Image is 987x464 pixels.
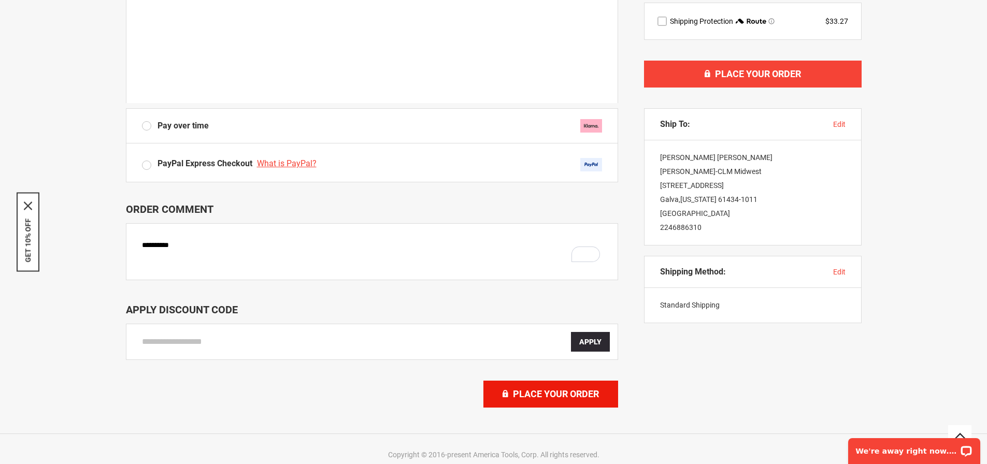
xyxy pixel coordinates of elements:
[644,61,862,88] button: Place Your Order
[660,267,726,277] span: Shipping Method:
[571,332,610,352] button: Apply
[841,431,987,464] iframe: LiveChat chat widget
[833,268,846,276] span: edit
[24,202,32,210] button: Close
[513,388,599,399] span: Place Your Order
[680,195,717,204] span: [US_STATE]
[833,267,846,277] button: edit
[768,18,775,24] span: Learn more
[24,202,32,210] svg: close icon
[833,119,846,129] button: edit
[126,203,618,215] p: Order Comment
[645,140,861,245] div: [PERSON_NAME] [PERSON_NAME] [PERSON_NAME]-CLM Midwest [STREET_ADDRESS] Galva , 61434-1011 [GEOGRA...
[660,119,690,129] span: Ship To:
[825,16,848,26] div: $33.27
[715,68,801,79] span: Place Your Order
[126,223,618,280] textarea: To enrich screen reader interactions, please activate Accessibility in Grammarly extension settings
[257,158,317,168] span: What is PayPal?
[158,158,252,168] span: PayPal Express Checkout
[660,223,702,231] a: 2246886310
[483,381,618,408] button: Place Your Order
[580,158,602,171] img: Acceptance Mark
[670,17,733,25] span: Shipping Protection
[24,219,32,263] button: GET 10% OFF
[579,338,602,346] span: Apply
[580,119,602,133] img: klarna.svg
[126,303,238,316] span: Apply Discount Code
[660,301,720,309] span: Standard Shipping
[257,158,319,168] a: What is PayPal?
[833,120,846,128] span: edit
[657,16,848,26] div: route shipping protection selector element
[123,450,864,460] div: Copyright © 2016-present America Tools, Corp. All rights reserved.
